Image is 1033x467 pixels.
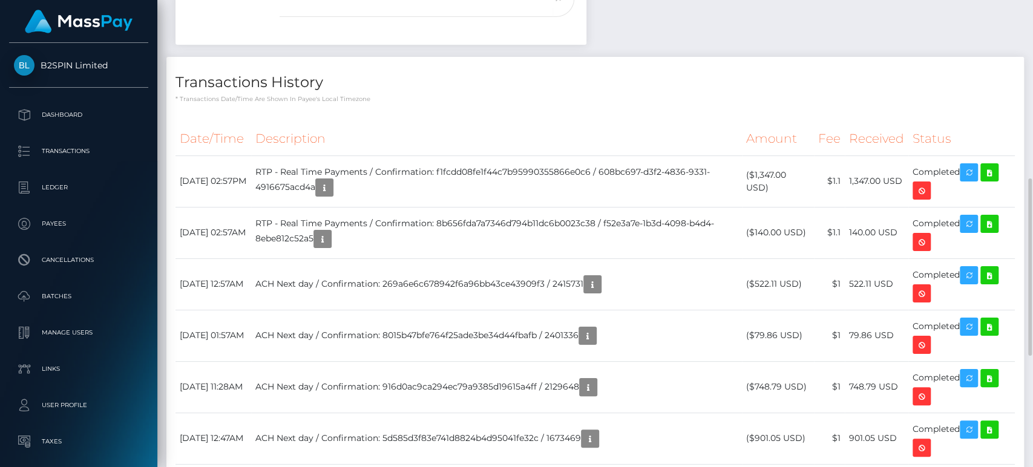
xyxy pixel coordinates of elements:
a: Payees [9,209,148,239]
p: Ledger [14,178,143,197]
td: ACH Next day / Confirmation: 916d0ac9ca294ec79a9385d19615a4ff / 2129648 [251,361,741,413]
a: Ledger [9,172,148,203]
td: [DATE] 12:47AM [175,413,251,464]
p: Taxes [14,433,143,451]
td: RTP - Real Time Payments / Confirmation: 8b656fda7a7346d794b11dc6b0023c38 / f52e3a7e-1b3d-4098-b4... [251,207,741,258]
td: Completed [908,258,1015,310]
p: Links [14,360,143,378]
p: Cancellations [14,251,143,269]
td: ACH Next day / Confirmation: 269a6e6c678942f6a96bb43ce43909f3 / 2415731 [251,258,741,310]
td: Completed [908,310,1015,361]
a: Dashboard [9,100,148,130]
td: Completed [908,207,1015,258]
th: Status [908,122,1015,155]
span: B2SPIN Limited [9,60,148,71]
td: Completed [908,413,1015,464]
td: [DATE] 11:28AM [175,361,251,413]
td: Completed [908,361,1015,413]
td: ($748.79 USD) [742,361,814,413]
td: 1,347.00 USD [845,155,908,207]
td: $1 [814,258,845,310]
td: ($79.86 USD) [742,310,814,361]
td: $1 [814,361,845,413]
th: Amount [742,122,814,155]
p: Batches [14,287,143,305]
p: * Transactions date/time are shown in payee's local timezone [175,94,1015,103]
td: ($901.05 USD) [742,413,814,464]
td: 748.79 USD [845,361,908,413]
td: 901.05 USD [845,413,908,464]
td: 140.00 USD [845,207,908,258]
h4: Transactions History [175,72,1015,93]
p: Payees [14,215,143,233]
a: User Profile [9,390,148,420]
td: [DATE] 01:57AM [175,310,251,361]
p: User Profile [14,396,143,414]
img: MassPay Logo [25,10,133,33]
td: [DATE] 02:57PM [175,155,251,207]
p: Manage Users [14,324,143,342]
td: [DATE] 12:57AM [175,258,251,310]
td: $1.1 [814,207,845,258]
td: ACH Next day / Confirmation: 8015b47bfe764f25ade3be34d44fbafb / 2401336 [251,310,741,361]
a: Manage Users [9,318,148,348]
td: $1.1 [814,155,845,207]
td: Completed [908,155,1015,207]
th: Fee [814,122,845,155]
td: $1 [814,413,845,464]
td: [DATE] 02:57AM [175,207,251,258]
p: Dashboard [14,106,143,124]
td: $1 [814,310,845,361]
a: Transactions [9,136,148,166]
a: Taxes [9,426,148,457]
img: B2SPIN Limited [14,55,34,76]
td: 522.11 USD [845,258,908,310]
th: Description [251,122,741,155]
a: Batches [9,281,148,312]
td: 79.86 USD [845,310,908,361]
a: Cancellations [9,245,148,275]
td: ACH Next day / Confirmation: 5d585d3f83e741d8824b4d95041fe32c / 1673469 [251,413,741,464]
p: Transactions [14,142,143,160]
td: ($140.00 USD) [742,207,814,258]
th: Received [845,122,908,155]
td: ($522.11 USD) [742,258,814,310]
td: ($1,347.00 USD) [742,155,814,207]
th: Date/Time [175,122,251,155]
a: Links [9,354,148,384]
td: RTP - Real Time Payments / Confirmation: f1fcdd08fe1f44c7b95990355866e0c6 / 608bc697-d3f2-4836-93... [251,155,741,207]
